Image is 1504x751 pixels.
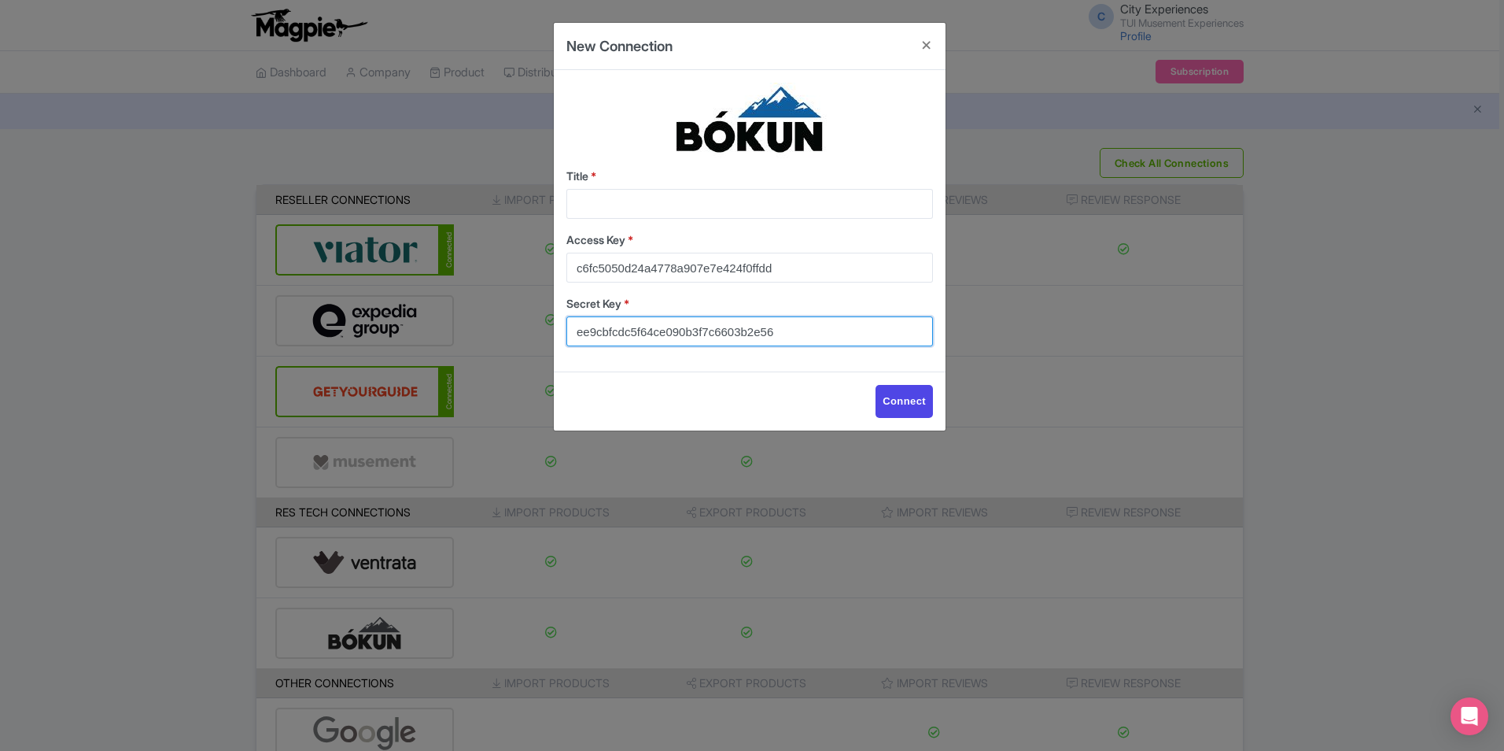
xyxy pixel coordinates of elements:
span: Access Key [566,233,625,246]
span: Title [566,169,588,183]
button: Close [908,23,946,68]
input: Connect [875,385,933,418]
span: Secret Key [566,297,621,310]
img: bokun-4a6bef7346ce47292b7c560ca409b5cd.jpg [632,83,868,161]
h4: New Connection [566,35,673,57]
div: Open Intercom Messenger [1451,697,1488,735]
